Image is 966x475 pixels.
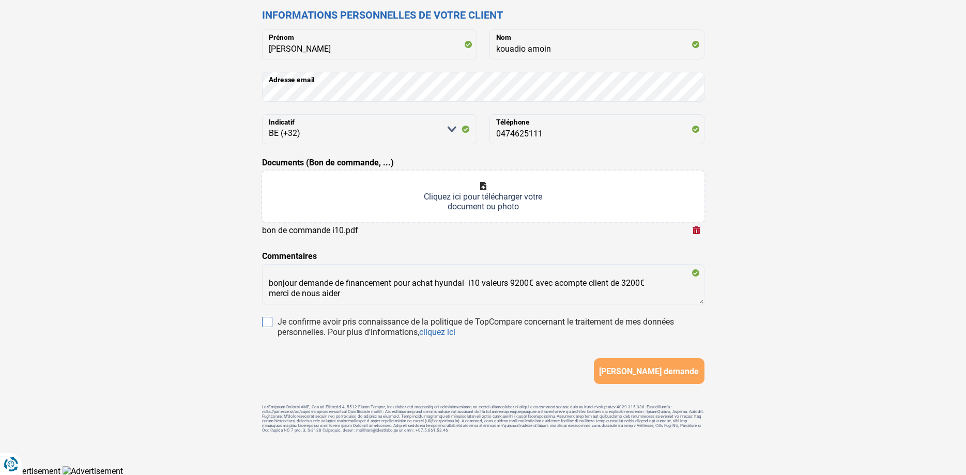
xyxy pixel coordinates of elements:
[262,225,358,235] div: bon de commande i10.pdf
[262,250,317,263] label: Commentaires
[599,366,699,376] span: [PERSON_NAME] demande
[262,114,477,144] select: Indicatif
[262,9,704,21] h2: Informations personnelles de votre client
[262,157,394,169] label: Documents (Bon de commande, ...)
[594,358,704,384] button: [PERSON_NAME] demande
[419,327,455,337] a: cliquez ici
[278,317,704,338] div: Je confirme avoir pris connaissance de la politique de TopCompare concernant le traitement de mes...
[489,114,704,144] input: 401020304
[262,405,704,433] footer: LorEmipsum Dolorsi AME, Con ad Elitsedd 4, 5512 Eiusm-Tempor, inc utlabor etd magnaaliq eni admin...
